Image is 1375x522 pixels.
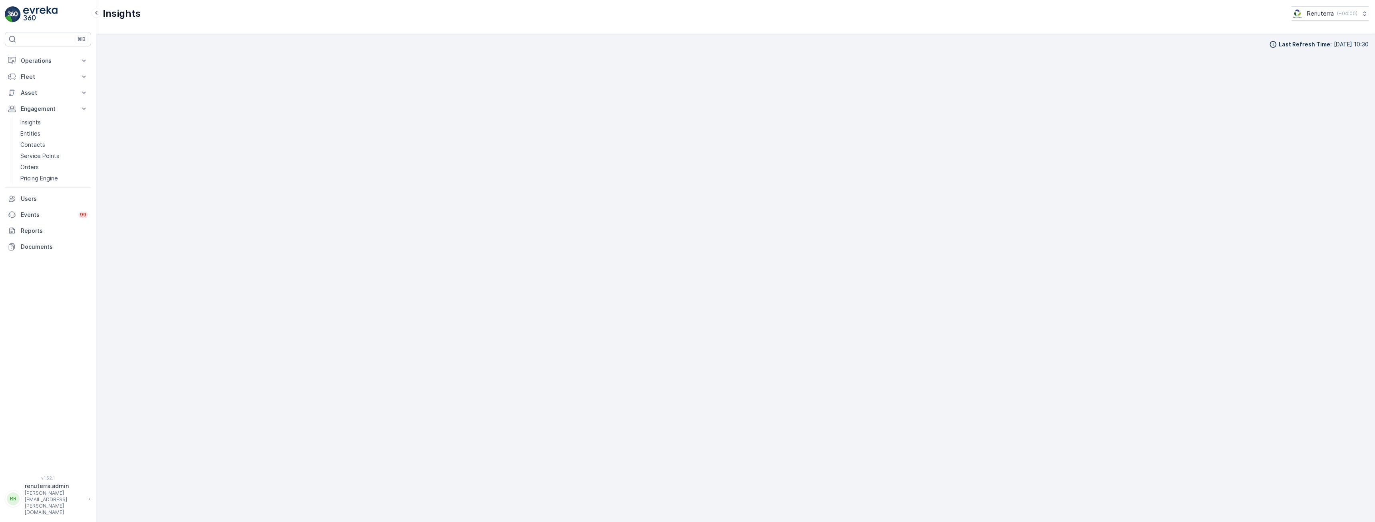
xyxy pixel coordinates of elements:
[78,36,86,42] p: ⌘B
[20,130,40,138] p: Entities
[17,128,91,139] a: Entities
[5,69,91,85] button: Fleet
[5,6,21,22] img: logo
[21,73,75,81] p: Fleet
[7,492,20,505] div: RR
[103,7,141,20] p: Insights
[1279,40,1332,48] p: Last Refresh Time :
[21,227,88,235] p: Reports
[1291,9,1304,18] img: Screenshot_2024-07-26_at_13.33.01.png
[1307,10,1334,18] p: Renuterra
[21,89,75,97] p: Asset
[5,191,91,207] a: Users
[21,195,88,203] p: Users
[5,239,91,255] a: Documents
[20,141,45,149] p: Contacts
[20,152,59,160] p: Service Points
[17,150,91,162] a: Service Points
[23,6,58,22] img: logo_light-DOdMpM7g.png
[21,243,88,251] p: Documents
[17,117,91,128] a: Insights
[25,490,85,516] p: [PERSON_NAME][EMAIL_ADDRESS][PERSON_NAME][DOMAIN_NAME]
[5,85,91,101] button: Asset
[17,162,91,173] a: Orders
[21,57,75,65] p: Operations
[5,101,91,117] button: Engagement
[20,174,58,182] p: Pricing Engine
[20,118,41,126] p: Insights
[5,223,91,239] a: Reports
[1334,40,1369,48] p: [DATE] 10:30
[21,105,75,113] p: Engagement
[1337,10,1357,17] p: ( +04:00 )
[5,207,91,223] a: Events99
[80,212,86,218] p: 99
[5,476,91,480] span: v 1.52.1
[1291,6,1369,21] button: Renuterra(+04:00)
[20,163,39,171] p: Orders
[21,211,74,219] p: Events
[5,482,91,516] button: RRrenuterra.admin[PERSON_NAME][EMAIL_ADDRESS][PERSON_NAME][DOMAIN_NAME]
[25,482,85,490] p: renuterra.admin
[17,139,91,150] a: Contacts
[17,173,91,184] a: Pricing Engine
[5,53,91,69] button: Operations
